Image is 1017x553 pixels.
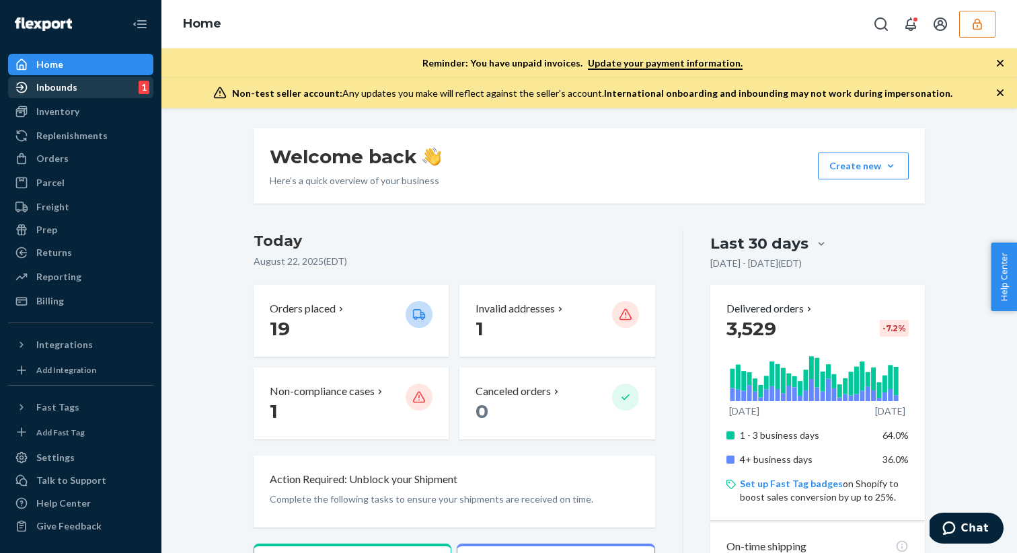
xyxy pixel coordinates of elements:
a: Update your payment information. [588,57,743,70]
a: Orders [8,148,153,169]
div: Prep [36,223,57,237]
span: 64.0% [882,429,909,441]
div: Billing [36,294,64,308]
span: 3,529 [726,317,776,340]
span: Non-test seller account: [232,87,342,99]
span: International onboarding and inbounding may not work during impersonation. [604,87,952,99]
div: Orders [36,152,69,165]
h1: Welcome back [270,144,441,169]
a: Reporting [8,266,153,288]
button: Open Search Box [868,11,895,38]
p: on Shopify to boost sales conversion by up to 25%. [740,477,909,504]
div: Reporting [36,270,81,284]
button: Open account menu [927,11,954,38]
div: 1 [139,81,149,94]
button: Talk to Support [8,470,153,491]
a: Add Integration [8,361,153,380]
button: Delivered orders [726,301,815,316]
img: hand-wave emoji [422,147,441,166]
div: Add Integration [36,364,96,376]
p: Reminder: You have unpaid invoices. [422,56,743,70]
div: Add Fast Tag [36,427,85,438]
div: Settings [36,451,75,464]
p: [DATE] [875,405,905,418]
div: Help Center [36,497,91,510]
p: [DATE] - [DATE] ( EDT ) [710,257,802,270]
div: Fast Tags [36,400,79,414]
p: 4+ business days [740,453,872,466]
div: Last 30 days [710,233,808,254]
div: Home [36,58,63,71]
p: Orders placed [270,301,336,316]
p: August 22, 2025 ( EDT ) [254,255,655,268]
a: Set up Fast Tag badges [740,478,843,489]
a: Freight [8,196,153,218]
div: Replenishments [36,129,108,142]
p: Action Required: Unblock your Shipment [270,472,457,487]
h3: Today [254,230,655,252]
button: Integrations [8,334,153,355]
p: Non-compliance cases [270,384,375,399]
button: Non-compliance cases 1 [254,368,449,439]
button: Close Navigation [126,11,153,38]
button: Open notifications [897,11,924,38]
div: Talk to Support [36,474,106,487]
div: Any updates you make will reflect against the seller's account. [232,87,952,100]
a: Home [8,54,153,75]
button: Give Feedback [8,515,153,537]
p: Complete the following tasks to ensure your shipments are received on time. [270,493,639,506]
div: Inventory [36,105,79,118]
div: Parcel [36,176,65,189]
a: Inventory [8,101,153,122]
p: Canceled orders [476,384,551,399]
p: Invalid addresses [476,301,555,316]
span: 0 [476,400,488,423]
div: -7.2 % [880,320,909,337]
p: [DATE] [729,405,759,418]
button: Orders placed 19 [254,285,449,357]
a: Help Center [8,493,153,514]
a: Returns [8,242,153,263]
img: Flexport logo [15,17,72,31]
a: Settings [8,447,153,468]
a: Parcel [8,172,153,194]
div: Inbounds [36,81,77,94]
span: 36.0% [882,454,909,465]
ol: breadcrumbs [172,5,232,44]
button: Canceled orders 0 [459,368,654,439]
a: Add Fast Tag [8,423,153,442]
button: Fast Tags [8,396,153,418]
iframe: Opens a widget where you can chat to one of our agents [930,513,1004,546]
p: 1 - 3 business days [740,429,872,442]
span: 1 [270,400,278,423]
a: Prep [8,219,153,241]
div: Freight [36,200,69,214]
a: Home [183,16,221,31]
div: Give Feedback [36,519,102,533]
a: Replenishments [8,125,153,146]
span: 1 [476,317,484,340]
a: Inbounds1 [8,77,153,98]
button: Invalid addresses 1 [459,285,654,357]
div: Returns [36,246,72,259]
span: 19 [270,317,290,340]
a: Billing [8,290,153,312]
p: Here’s a quick overview of your business [270,174,441,187]
button: Create new [818,153,909,179]
div: Integrations [36,338,93,351]
button: Help Center [991,243,1017,311]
